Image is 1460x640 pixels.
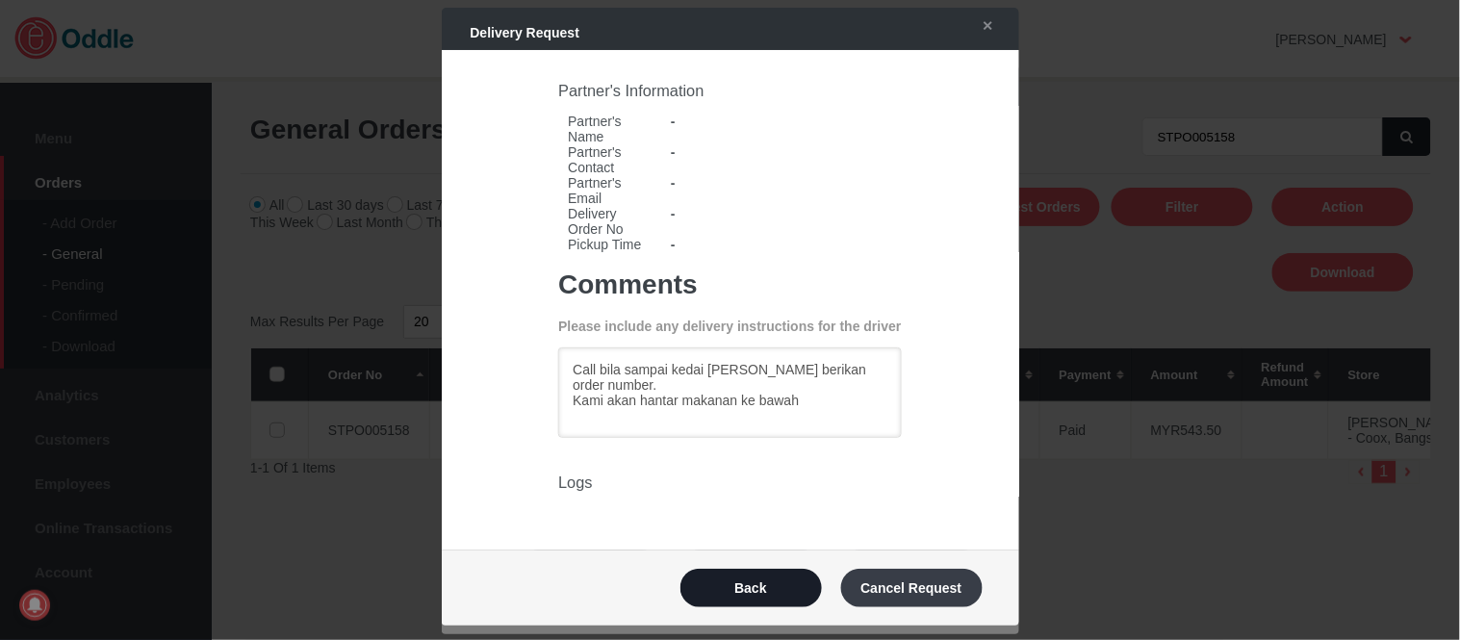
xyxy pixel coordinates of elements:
strong: Delivery Order No [558,206,661,237]
span: - [661,114,901,129]
strong: Partner's Name [558,114,661,144]
p: Please include any delivery instructions for the driver [558,319,901,334]
h3: Logs [558,474,901,492]
span: - [661,206,901,221]
span: - [661,175,901,191]
strong: Partner's Contact [558,144,661,175]
h3: Partner's Information [558,82,901,100]
div: Delivery Request [451,15,954,50]
strong: Partner's Email [558,175,661,206]
h1: Comments [558,269,901,300]
button: Cancel Request [841,569,983,607]
a: ✕ [963,9,1004,43]
span: - [661,237,901,252]
button: Back [680,569,822,607]
span: - [661,144,901,160]
strong: Pickup Time [558,237,661,252]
